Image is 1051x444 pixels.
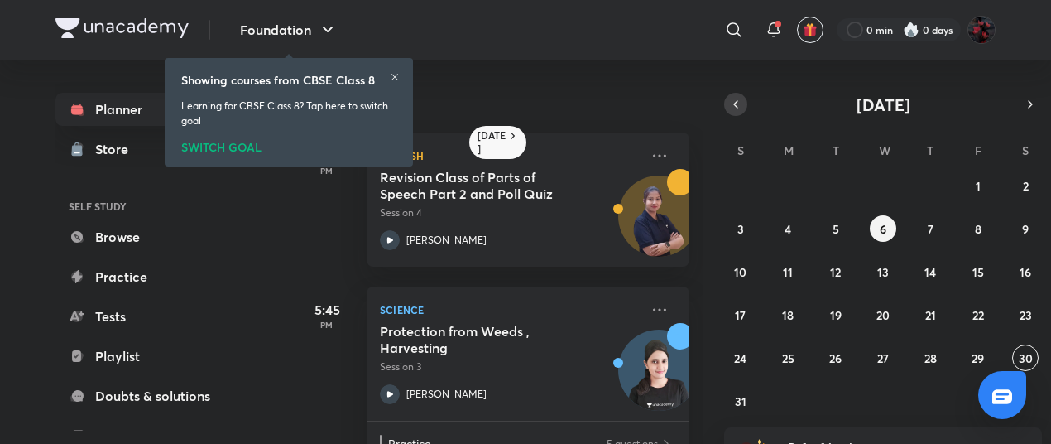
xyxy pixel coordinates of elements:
[55,192,247,220] h6: SELF STUDY
[903,22,919,38] img: streak
[294,320,360,330] p: PM
[230,13,348,46] button: Foundation
[965,302,991,328] button: August 22, 2025
[1020,264,1031,280] abbr: August 16, 2025
[1020,307,1032,323] abbr: August 23, 2025
[1022,142,1029,158] abbr: Saturday
[619,185,698,264] img: Avatar
[406,387,487,402] p: [PERSON_NAME]
[380,205,640,220] p: Session 4
[877,350,889,366] abbr: August 27, 2025
[55,220,247,253] a: Browse
[927,142,933,158] abbr: Thursday
[55,18,189,38] img: Company Logo
[181,71,375,89] h6: Showing courses from CBSE Class 8
[55,300,247,333] a: Tests
[972,264,984,280] abbr: August 15, 2025
[55,260,247,293] a: Practice
[965,258,991,285] button: August 15, 2025
[55,93,247,126] a: Planner
[1012,302,1039,328] button: August 23, 2025
[1022,221,1029,237] abbr: August 9, 2025
[879,142,890,158] abbr: Wednesday
[1012,172,1039,199] button: August 2, 2025
[1012,345,1039,371] button: August 30, 2025
[830,307,842,323] abbr: August 19, 2025
[917,302,943,328] button: August 21, 2025
[775,258,801,285] button: August 11, 2025
[803,22,818,37] img: avatar
[181,135,396,153] div: SWITCH GOAL
[619,339,698,418] img: Avatar
[972,350,984,366] abbr: August 29, 2025
[727,345,754,371] button: August 24, 2025
[876,307,890,323] abbr: August 20, 2025
[95,139,138,159] div: Store
[785,221,791,237] abbr: August 4, 2025
[830,264,841,280] abbr: August 12, 2025
[877,264,889,280] abbr: August 13, 2025
[782,307,794,323] abbr: August 18, 2025
[870,215,896,242] button: August 6, 2025
[775,302,801,328] button: August 18, 2025
[735,393,746,409] abbr: August 31, 2025
[976,178,981,194] abbr: August 1, 2025
[380,360,640,374] p: Session 3
[735,307,746,323] abbr: August 17, 2025
[965,345,991,371] button: August 29, 2025
[823,215,849,242] button: August 5, 2025
[737,221,744,237] abbr: August 3, 2025
[727,302,754,328] button: August 17, 2025
[294,300,360,320] h5: 5:45
[747,93,1019,116] button: [DATE]
[925,307,936,323] abbr: August 21, 2025
[55,340,247,373] a: Playlist
[924,350,937,366] abbr: August 28, 2025
[1012,215,1039,242] button: August 9, 2025
[55,379,247,413] a: Doubts & solutions
[727,258,754,285] button: August 10, 2025
[784,142,794,158] abbr: Monday
[727,215,754,242] button: August 3, 2025
[775,345,801,371] button: August 25, 2025
[870,302,896,328] button: August 20, 2025
[782,350,794,366] abbr: August 25, 2025
[823,258,849,285] button: August 12, 2025
[917,345,943,371] button: August 28, 2025
[1012,258,1039,285] button: August 16, 2025
[380,169,586,202] h5: Revision Class of Parts of Speech Part 2 and Poll Quiz
[55,133,247,166] a: Store
[775,215,801,242] button: August 4, 2025
[917,258,943,285] button: August 14, 2025
[975,142,981,158] abbr: Friday
[967,16,996,44] img: Ananya
[783,264,793,280] abbr: August 11, 2025
[55,18,189,42] a: Company Logo
[965,172,991,199] button: August 1, 2025
[737,142,744,158] abbr: Sunday
[823,302,849,328] button: August 19, 2025
[975,221,981,237] abbr: August 8, 2025
[917,215,943,242] button: August 7, 2025
[857,94,910,116] span: [DATE]
[1023,178,1029,194] abbr: August 2, 2025
[406,233,487,248] p: [PERSON_NAME]
[833,221,839,237] abbr: August 5, 2025
[924,264,936,280] abbr: August 14, 2025
[833,142,839,158] abbr: Tuesday
[181,99,396,128] p: Learning for CBSE Class 8? Tap here to switch goal
[1019,350,1033,366] abbr: August 30, 2025
[965,215,991,242] button: August 8, 2025
[734,350,746,366] abbr: August 24, 2025
[928,221,933,237] abbr: August 7, 2025
[734,264,746,280] abbr: August 10, 2025
[727,388,754,414] button: August 31, 2025
[870,258,896,285] button: August 13, 2025
[380,300,640,320] p: Science
[870,345,896,371] button: August 27, 2025
[380,323,586,356] h5: Protection from Weeds , Harvesting
[880,221,886,237] abbr: August 6, 2025
[478,129,506,156] h6: [DATE]
[829,350,842,366] abbr: August 26, 2025
[823,345,849,371] button: August 26, 2025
